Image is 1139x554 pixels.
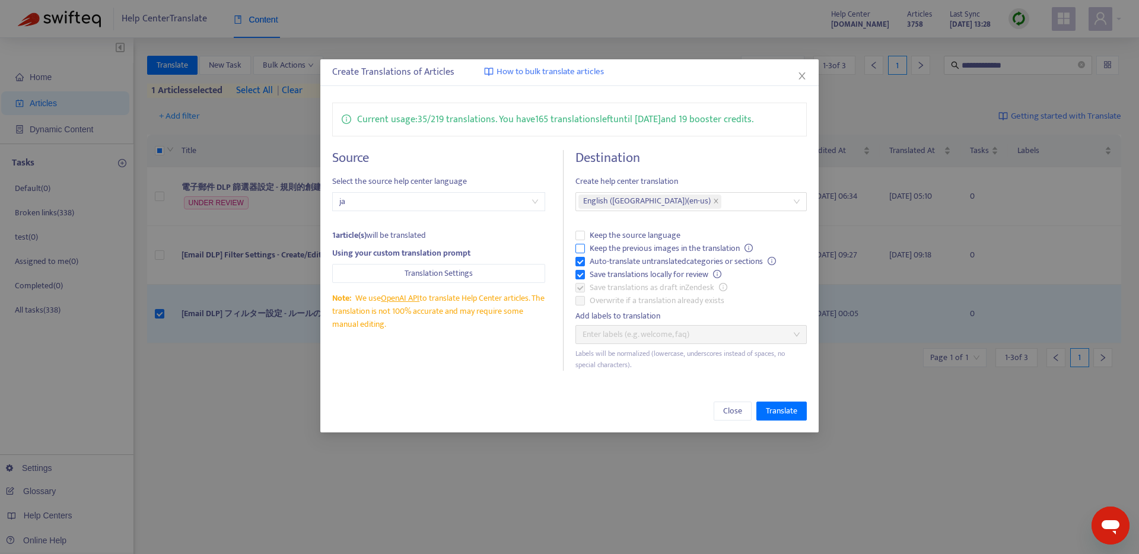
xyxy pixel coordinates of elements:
[484,65,604,79] a: How to bulk translate articles
[1092,507,1130,545] iframe: メッセージングウィンドウを開くボタン
[583,195,711,209] span: English ([GEOGRAPHIC_DATA]) ( en-us )
[719,283,727,291] span: info-circle
[339,193,539,211] span: ja
[405,267,473,280] span: Translation Settings
[585,255,781,268] span: Auto-translate untranslated categories or sections
[575,150,807,166] h4: Destination
[585,242,758,255] span: Keep the previous images in the translation
[497,65,604,79] span: How to bulk translate articles
[332,175,546,188] span: Select the source help center language
[357,112,753,127] p: Current usage: 35 / 219 translations . You have 165 translations left until [DATE] and 19 booster...
[575,348,807,371] div: Labels will be normalized (lowercase, underscores instead of spaces, no special characters).
[332,229,546,242] div: will be translated
[575,310,807,323] div: Add labels to translation
[766,405,797,418] span: Translate
[332,292,546,331] div: We use to translate Help Center articles. The translation is not 100% accurate and may require so...
[332,65,807,79] div: Create Translations of Articles
[797,71,807,81] span: close
[713,198,719,205] span: close
[585,281,732,294] span: Save translations as draft in Zendesk
[723,405,742,418] span: Close
[714,402,752,421] button: Close
[332,291,351,305] span: Note:
[332,264,546,283] button: Translation Settings
[575,175,807,188] span: Create help center translation
[381,291,419,305] a: OpenAI API
[585,294,729,307] span: Overwrite if a translation already exists
[332,150,546,166] h4: Source
[484,67,494,77] img: image-link
[745,244,753,252] span: info-circle
[796,69,809,82] button: Close
[585,229,685,242] span: Keep the source language
[768,257,776,265] span: info-circle
[332,247,546,260] div: Using your custom translation prompt
[713,270,721,278] span: info-circle
[585,268,726,281] span: Save translations locally for review
[342,112,351,124] span: info-circle
[756,402,807,421] button: Translate
[332,228,367,242] strong: 1 article(s)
